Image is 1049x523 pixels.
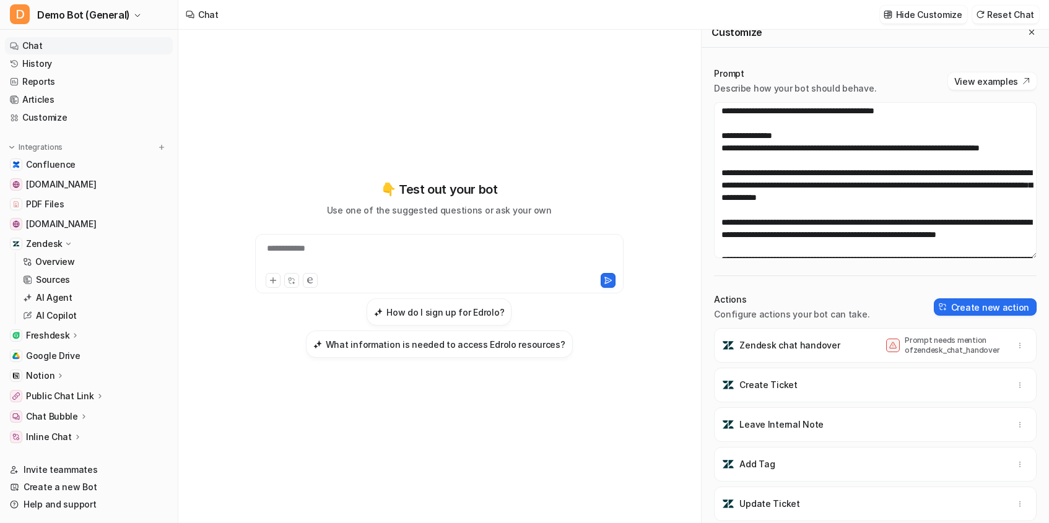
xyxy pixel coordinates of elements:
[18,289,173,306] a: AI Agent
[5,496,173,513] a: Help and support
[939,303,947,311] img: create-action-icon.svg
[739,379,797,391] p: Create Ticket
[12,201,20,208] img: PDF Files
[386,306,504,319] h3: How do I sign up for Edrolo?
[12,352,20,360] img: Google Drive
[26,370,54,382] p: Notion
[12,433,20,441] img: Inline Chat
[18,307,173,324] a: AI Copilot
[12,161,20,168] img: Confluence
[739,458,775,470] p: Add Tag
[327,204,552,217] p: Use one of the suggested questions or ask your own
[739,339,840,352] p: Zendesk chat handover
[896,8,962,21] p: Hide Customize
[5,37,173,54] a: Chat
[714,308,869,321] p: Configure actions your bot can take.
[5,461,173,478] a: Invite teammates
[26,350,81,362] span: Google Drive
[313,340,322,349] img: What information is needed to access Edrolo resources?
[36,292,72,304] p: AI Agent
[722,458,734,470] img: Add Tag icon
[739,418,824,431] p: Leave Internal Note
[739,498,799,510] p: Update Ticket
[19,142,63,152] p: Integrations
[36,309,77,322] p: AI Copilot
[198,8,219,21] div: Chat
[367,298,511,326] button: How do I sign up for Edrolo?How do I sign up for Edrolo?
[5,73,173,90] a: Reports
[18,253,173,270] a: Overview
[934,298,1037,316] button: Create new action
[12,413,20,420] img: Chat Bubble
[26,198,64,210] span: PDF Files
[7,143,16,152] img: expand menu
[714,82,876,95] p: Describe how your bot should behave.
[884,10,892,19] img: customize
[948,72,1037,90] button: View examples
[37,6,130,24] span: Demo Bot (General)
[722,339,734,352] img: Zendesk chat handover icon
[722,379,734,391] img: Create Ticket icon
[722,498,734,510] img: Update Ticket icon
[5,141,66,153] button: Integrations
[5,156,173,173] a: ConfluenceConfluence
[712,26,762,38] h2: Customize
[905,335,1004,355] p: Prompt needs mention of zendesk_chat_handover
[1024,25,1039,40] button: Close flyout
[26,238,63,250] p: Zendesk
[5,176,173,193] a: www.atlassian.com[DOMAIN_NAME]
[5,91,173,108] a: Articles
[26,431,72,443] p: Inline Chat
[35,256,75,268] p: Overview
[381,180,497,199] p: 👇 Test out your bot
[12,240,20,248] img: Zendesk
[5,109,173,126] a: Customize
[722,418,734,431] img: Leave Internal Note icon
[976,10,985,19] img: reset
[157,143,166,152] img: menu_add.svg
[26,158,76,171] span: Confluence
[10,4,30,24] span: D
[5,347,173,365] a: Google DriveGoogle Drive
[36,274,70,286] p: Sources
[326,338,565,351] h3: What information is needed to access Edrolo resources?
[5,55,173,72] a: History
[714,293,869,306] p: Actions
[374,308,383,317] img: How do I sign up for Edrolo?
[12,372,20,379] img: Notion
[5,215,173,233] a: www.airbnb.com[DOMAIN_NAME]
[26,410,78,423] p: Chat Bubble
[972,6,1039,24] button: Reset Chat
[880,6,967,24] button: Hide Customize
[12,181,20,188] img: www.atlassian.com
[26,329,69,342] p: Freshdesk
[306,331,573,358] button: What information is needed to access Edrolo resources?What information is needed to access Edrolo...
[12,332,20,339] img: Freshdesk
[26,218,96,230] span: [DOMAIN_NAME]
[26,178,96,191] span: [DOMAIN_NAME]
[18,271,173,288] a: Sources
[12,392,20,400] img: Public Chat Link
[714,67,876,80] p: Prompt
[5,478,173,496] a: Create a new Bot
[26,390,94,402] p: Public Chat Link
[12,220,20,228] img: www.airbnb.com
[5,196,173,213] a: PDF FilesPDF Files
